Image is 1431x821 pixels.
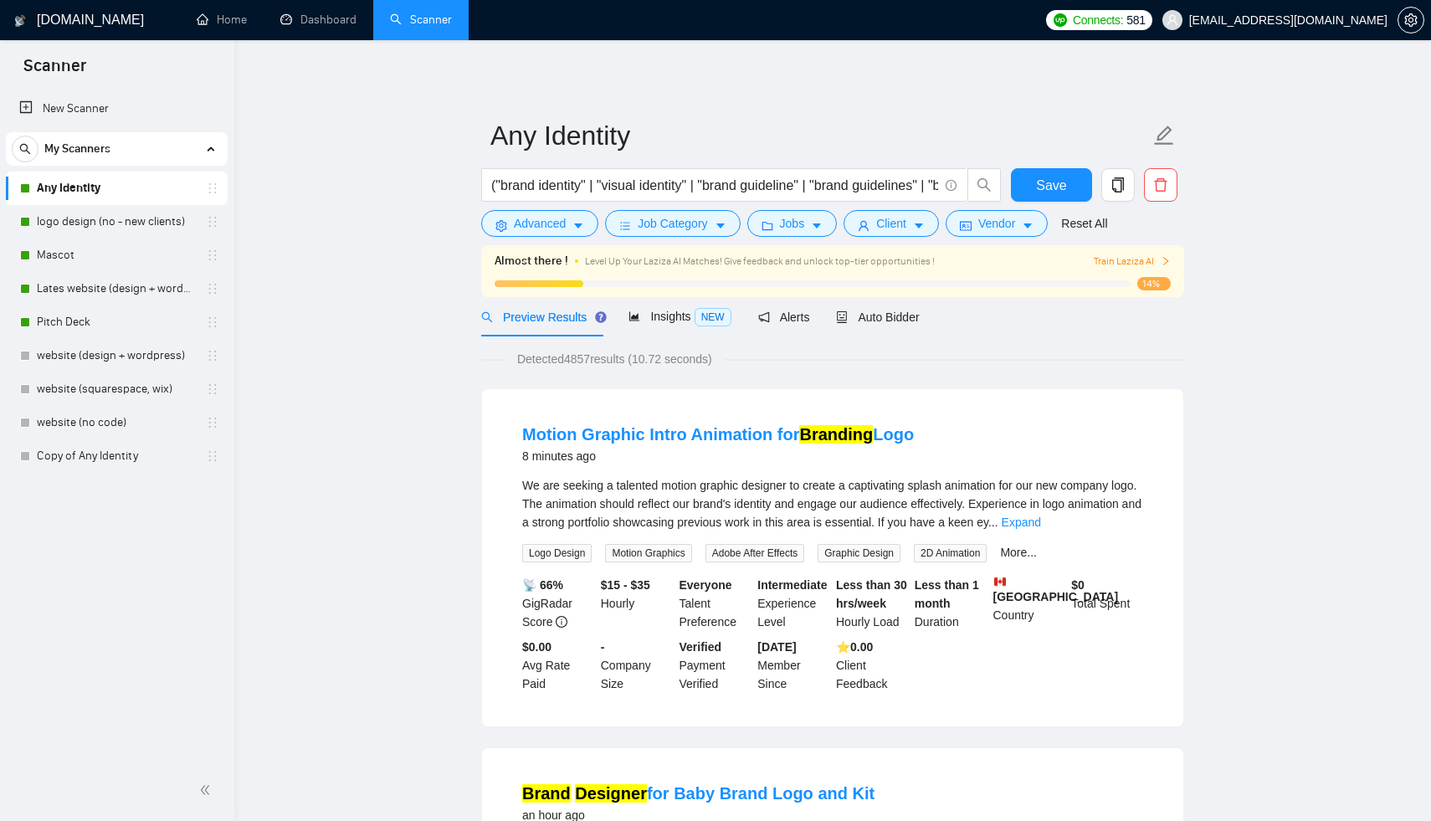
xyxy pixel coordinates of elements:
div: We are seeking a talented motion graphic designer to create a captivating splash animation for ou... [522,476,1143,531]
span: caret-down [913,219,925,232]
a: More... [1000,546,1037,559]
button: userClientcaret-down [844,210,939,237]
div: Tooltip anchor [593,310,608,325]
b: 📡 66% [522,578,563,592]
div: Member Since [754,638,833,693]
span: caret-down [572,219,584,232]
b: $15 - $35 [601,578,650,592]
span: Jobs [780,214,805,233]
div: Company Size [598,638,676,693]
b: Intermediate [757,578,827,592]
div: Hourly Load [833,576,911,631]
a: Any Identity [37,172,196,205]
span: holder [206,249,219,262]
div: GigRadar Score [519,576,598,631]
button: search [12,136,38,162]
button: folderJobscaret-down [747,210,838,237]
span: holder [206,349,219,362]
span: Client [876,214,906,233]
span: Almost there ! [495,252,568,270]
span: delete [1145,177,1177,192]
b: $0.00 [522,640,551,654]
a: homeHome [197,13,247,27]
a: Pitch Deck [37,305,196,339]
a: Reset All [1061,214,1107,233]
span: Adobe After Effects [705,544,805,562]
a: logo design (no - new clients) [37,205,196,239]
div: Experience Level [754,576,833,631]
a: Expand [1002,516,1041,529]
span: holder [206,416,219,429]
span: Preview Results [481,310,602,324]
span: Alerts [758,310,810,324]
input: Scanner name... [490,115,1150,157]
span: setting [495,219,507,232]
a: dashboardDashboard [280,13,356,27]
div: Avg Rate Paid [519,638,598,693]
span: caret-down [811,219,823,232]
a: Mascot [37,239,196,272]
a: Motion Graphic Intro Animation forBrandingLogo [522,425,914,444]
div: Hourly [598,576,676,631]
span: copy [1102,177,1134,192]
b: Less than 1 month [915,578,979,610]
a: New Scanner [19,92,214,126]
div: Total Spent [1068,576,1146,631]
span: Graphic Design [818,544,900,562]
span: info-circle [556,616,567,628]
a: Brand Designerfor Baby Brand Logo and Kit [522,784,874,803]
span: search [968,177,1000,192]
span: double-left [199,782,216,798]
div: 8 minutes ago [522,446,914,466]
span: user [1167,14,1178,26]
span: info-circle [946,180,957,191]
span: Advanced [514,214,566,233]
button: setting [1398,7,1424,33]
span: My Scanners [44,132,110,166]
span: Auto Bidder [836,310,919,324]
b: Less than 30 hrs/week [836,578,907,610]
span: user [858,219,869,232]
b: $ 0 [1071,578,1085,592]
span: Vendor [978,214,1015,233]
span: ... [988,516,998,529]
button: settingAdvancedcaret-down [481,210,598,237]
span: holder [206,215,219,228]
span: holder [206,182,219,195]
div: Client Feedback [833,638,911,693]
img: logo [14,8,26,34]
span: notification [758,311,770,323]
span: Job Category [638,214,707,233]
a: website (squarespace, wix) [37,372,196,406]
b: [GEOGRAPHIC_DATA] [993,576,1119,603]
button: delete [1144,168,1177,202]
div: Payment Verified [676,638,755,693]
span: Train Laziza AI [1094,254,1171,269]
li: New Scanner [6,92,228,126]
button: search [967,168,1001,202]
span: holder [206,382,219,396]
button: copy [1101,168,1135,202]
span: NEW [695,308,731,326]
mark: Designer [575,784,647,803]
span: Level Up Your Laziza AI Matches! Give feedback and unlock top-tier opportunities ! [585,255,935,267]
span: Insights [628,310,731,323]
span: idcard [960,219,972,232]
span: caret-down [715,219,726,232]
b: ⭐️ 0.00 [836,640,873,654]
span: holder [206,282,219,295]
a: Copy of Any Identity [37,439,196,473]
iframe: Intercom live chat [1374,764,1414,804]
span: Detected 4857 results (10.72 seconds) [505,350,724,368]
span: Save [1036,175,1066,196]
span: Scanner [10,54,100,89]
b: - [601,640,605,654]
span: setting [1398,13,1423,27]
span: robot [836,311,848,323]
button: idcardVendorcaret-down [946,210,1048,237]
div: Talent Preference [676,576,755,631]
span: search [13,143,38,155]
span: Motion Graphics [605,544,691,562]
span: 2D Animation [914,544,987,562]
a: searchScanner [390,13,452,27]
